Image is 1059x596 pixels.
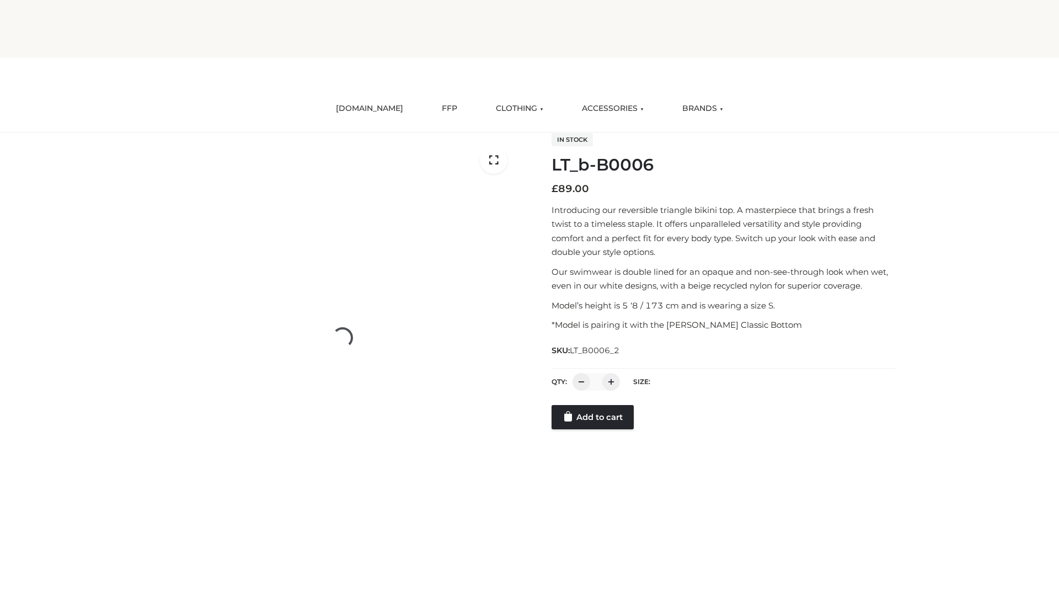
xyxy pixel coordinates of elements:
p: Model’s height is 5 ‘8 / 173 cm and is wearing a size S. [552,299,895,313]
p: Our swimwear is double lined for an opaque and non-see-through look when wet, even in our white d... [552,265,895,293]
p: *Model is pairing it with the [PERSON_NAME] Classic Bottom [552,318,895,332]
span: SKU: [552,344,621,357]
label: Size: [633,377,650,386]
a: ACCESSORIES [574,97,652,121]
label: QTY: [552,377,567,386]
a: FFP [434,97,466,121]
a: CLOTHING [488,97,552,121]
h1: LT_b-B0006 [552,155,895,175]
a: [DOMAIN_NAME] [328,97,411,121]
a: Add to cart [552,405,634,429]
span: In stock [552,133,593,146]
span: LT_B0006_2 [570,345,619,355]
span: £ [552,183,558,195]
p: Introducing our reversible triangle bikini top. A masterpiece that brings a fresh twist to a time... [552,203,895,259]
a: BRANDS [674,97,731,121]
bdi: 89.00 [552,183,589,195]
